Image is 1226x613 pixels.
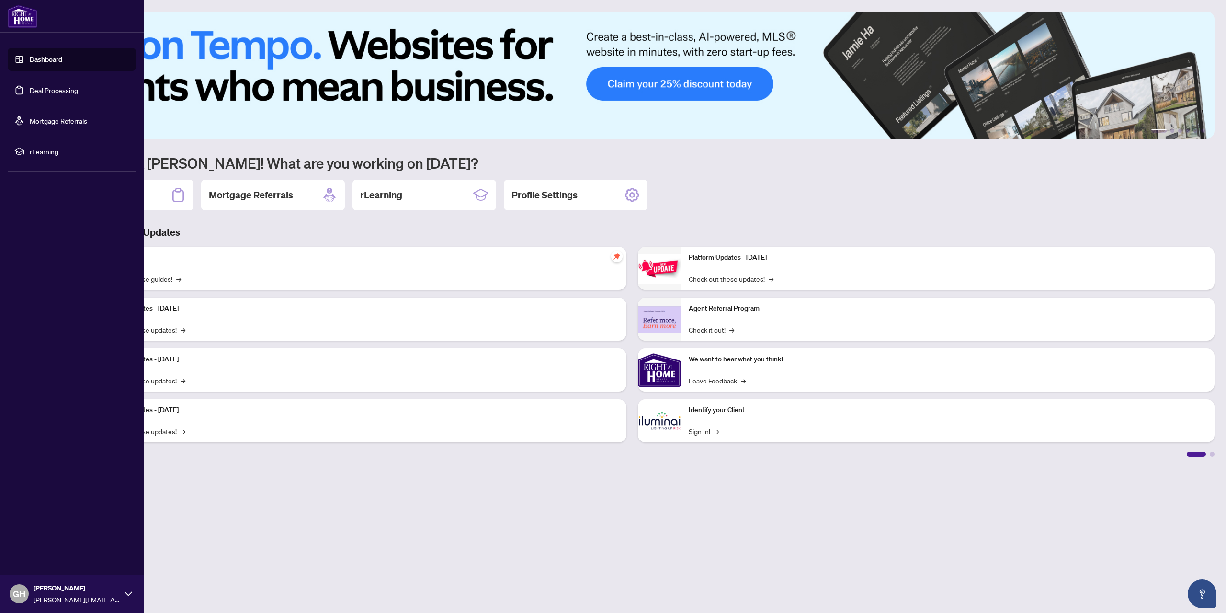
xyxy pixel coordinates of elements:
span: → [176,274,181,284]
span: → [741,375,746,386]
h2: rLearning [360,188,402,202]
p: Self-Help [101,253,619,263]
img: Platform Updates - June 23, 2025 [638,254,681,284]
h2: Profile Settings [511,188,578,202]
p: Platform Updates - [DATE] [101,354,619,365]
button: 4 [1186,129,1190,133]
h1: Welcome back [PERSON_NAME]! What are you working on [DATE]? [50,154,1215,172]
span: → [181,426,185,437]
span: → [181,324,185,335]
p: Platform Updates - [DATE] [101,303,619,314]
a: Sign In!→ [689,426,719,437]
span: → [181,375,185,386]
h2: Mortgage Referrals [209,188,293,202]
img: logo [8,5,37,28]
img: Slide 0 [50,12,1215,139]
a: Mortgage Referrals [30,116,87,125]
span: → [714,426,719,437]
a: Leave Feedback→ [689,375,746,386]
span: pushpin [611,251,623,262]
p: We want to hear what you think! [689,354,1207,365]
a: Deal Processing [30,86,78,94]
a: Check it out!→ [689,324,734,335]
span: rLearning [30,146,129,157]
h3: Brokerage & Industry Updates [50,226,1215,239]
p: Identify your Client [689,405,1207,416]
button: 3 [1178,129,1182,133]
button: 6 [1201,129,1205,133]
p: Agent Referral Program [689,303,1207,314]
a: Dashboard [30,55,62,64]
button: Open asap [1188,579,1216,608]
span: [PERSON_NAME][EMAIL_ADDRESS][DOMAIN_NAME] [34,594,120,605]
img: We want to hear what you think! [638,348,681,392]
span: GH [13,587,25,601]
p: Platform Updates - [DATE] [689,253,1207,263]
img: Agent Referral Program [638,306,681,333]
p: Platform Updates - [DATE] [101,405,619,416]
span: → [729,324,734,335]
img: Identify your Client [638,399,681,442]
span: → [769,274,773,284]
button: 5 [1193,129,1197,133]
button: 2 [1170,129,1174,133]
button: 1 [1151,129,1167,133]
a: Check out these updates!→ [689,274,773,284]
span: [PERSON_NAME] [34,583,120,593]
